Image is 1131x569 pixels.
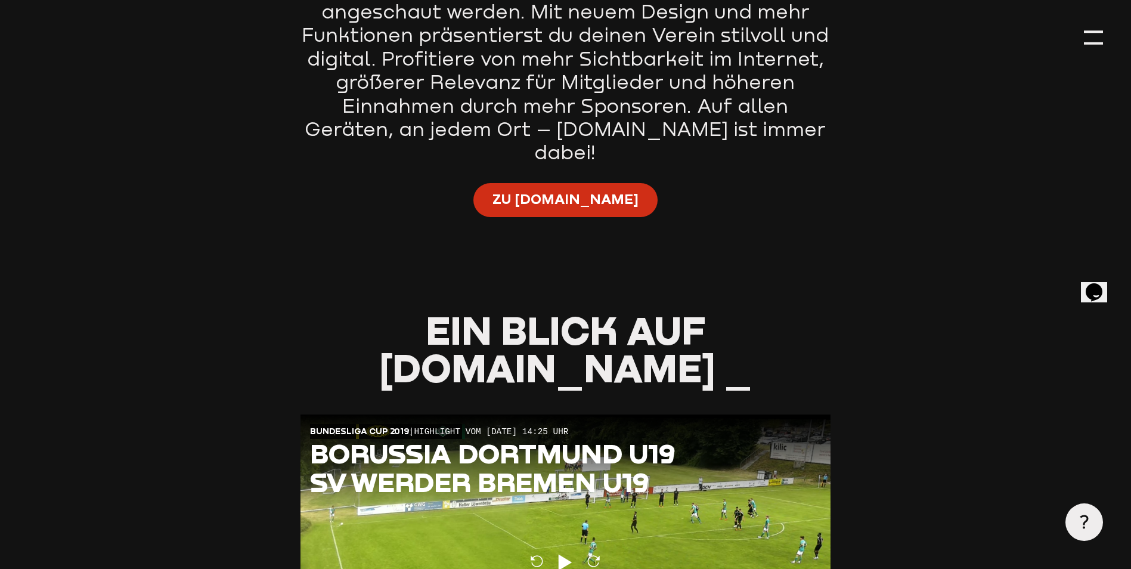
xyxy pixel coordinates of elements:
[492,190,639,208] span: Zu [DOMAIN_NAME]
[473,183,658,217] a: Zu [DOMAIN_NAME]
[426,307,705,353] span: Ein Blick auf
[379,344,752,391] span: [DOMAIN_NAME] _
[1081,267,1119,302] iframe: chat widget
